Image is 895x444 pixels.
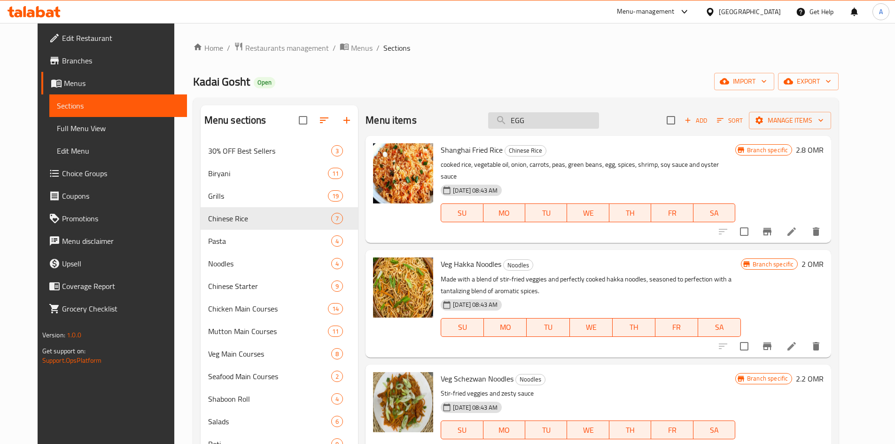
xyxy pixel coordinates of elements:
button: SA [693,421,735,439]
span: 19 [328,192,342,201]
div: Noodles [208,258,332,269]
a: Menus [340,42,373,54]
span: 11 [328,169,342,178]
h6: 2.2 OMR [796,372,824,385]
span: Sections [383,42,410,54]
span: Grocery Checklist [62,303,179,314]
div: items [331,348,343,359]
span: [DATE] 08:43 AM [449,186,501,195]
div: items [331,393,343,405]
span: Chinese Starter [208,280,332,292]
span: MO [487,206,521,220]
button: SU [441,203,483,222]
a: Promotions [41,207,187,230]
div: Grills19 [201,185,358,207]
span: FR [655,206,689,220]
button: Branch-specific-item [756,220,778,243]
h2: Menu items [366,113,417,127]
div: Chinese Rice7 [201,207,358,230]
span: SA [697,423,732,437]
div: Biryani11 [201,162,358,185]
span: Select all sections [293,110,313,130]
span: Mutton Main Courses [208,326,328,337]
div: Shaboon Roll [208,393,332,405]
button: WE [567,421,609,439]
div: Chinese Rice [208,213,332,224]
div: Chinese Starter9 [201,275,358,297]
button: Add section [335,109,358,132]
span: Upsell [62,258,179,269]
button: FR [655,318,698,337]
div: Shaboon Roll4 [201,388,358,410]
img: Veg Schezwan Noodles [373,372,433,432]
p: Stir-fried veggies and zesty sauce [441,388,735,399]
span: TH [616,320,652,334]
button: export [778,73,839,90]
span: 7 [332,214,342,223]
span: export [786,76,831,87]
a: Edit Menu [49,140,187,162]
span: Open [254,78,275,86]
button: Manage items [749,112,831,129]
a: Grocery Checklist [41,297,187,320]
span: TU [529,206,563,220]
img: Veg Hakka Noodles [373,257,433,318]
button: SU [441,421,483,439]
div: Noodles4 [201,252,358,275]
span: MO [488,320,523,334]
span: 8 [332,350,342,358]
span: Branch specific [743,146,792,155]
button: Sort [715,113,745,128]
span: Promotions [62,213,179,224]
div: items [331,235,343,247]
button: MO [484,318,527,337]
span: 6 [332,417,342,426]
span: [DATE] 08:43 AM [449,300,501,309]
span: Version: [42,329,65,341]
div: Biryani [208,168,328,179]
button: FR [651,203,693,222]
div: Chinese Rice [505,145,546,156]
span: Veg Schezwan Noodles [441,372,514,386]
span: Select to update [734,222,754,241]
span: [DATE] 08:43 AM [449,403,501,412]
a: Menu disclaimer [41,230,187,252]
span: Select to update [734,336,754,356]
span: SA [697,206,732,220]
button: TU [527,318,569,337]
span: TU [529,423,563,437]
button: SA [698,318,741,337]
div: Veg Main Courses [208,348,332,359]
div: Seafood Main Courses [208,371,332,382]
span: Sort sections [313,109,335,132]
span: 11 [328,327,342,336]
nav: breadcrumb [193,42,839,54]
span: Sort items [711,113,749,128]
h6: 2.8 OMR [796,143,824,156]
div: items [331,280,343,292]
span: SU [445,206,479,220]
span: Coverage Report [62,280,179,292]
span: SU [445,423,479,437]
div: Salads [208,416,332,427]
span: 4 [332,237,342,246]
div: Menu-management [617,6,675,17]
span: 14 [328,304,342,313]
a: Coverage Report [41,275,187,297]
span: WE [571,423,605,437]
button: Branch-specific-item [756,335,778,358]
span: TH [613,423,647,437]
div: items [328,326,343,337]
div: items [331,145,343,156]
span: Branches [62,55,179,66]
span: Pasta [208,235,332,247]
button: TU [525,421,567,439]
a: Full Menu View [49,117,187,140]
span: Branch specific [749,260,797,269]
button: TU [525,203,567,222]
button: TH [609,203,651,222]
h2: Menu sections [204,113,266,127]
a: Restaurants management [234,42,329,54]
